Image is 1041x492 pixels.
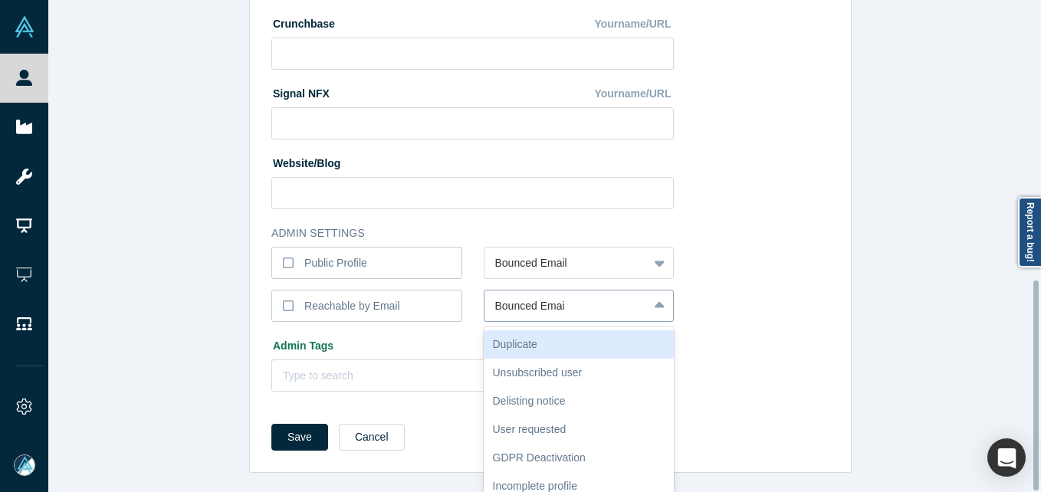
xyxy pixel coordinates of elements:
[484,444,675,472] div: GDPR Deactivation
[271,150,340,172] label: Website/Blog
[484,330,675,359] div: Duplicate
[14,16,35,38] img: Alchemist Vault Logo
[271,11,335,32] label: Crunchbase
[304,298,400,314] div: Reachable by Email
[271,225,674,241] h3: Admin Settings
[594,11,674,38] div: Yourname/URL
[271,424,328,451] button: Save
[594,80,674,107] div: Yourname/URL
[304,255,367,271] div: Public Profile
[484,415,675,444] div: User requested
[14,454,35,476] img: Mia Scott's Account
[271,80,330,102] label: Signal NFX
[1018,197,1041,267] a: Report a bug!
[484,387,675,415] div: Delisting notice
[484,359,675,387] div: Unsubscribed user
[339,424,405,451] button: Cancel
[271,333,674,354] label: Admin Tags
